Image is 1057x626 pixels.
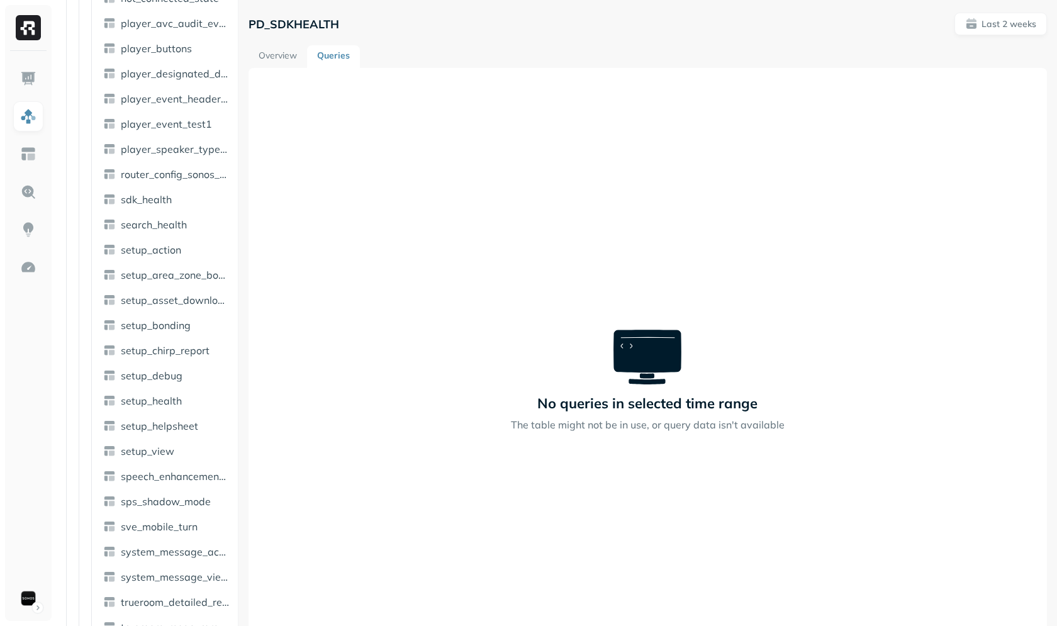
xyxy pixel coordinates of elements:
[121,445,174,457] span: setup_view
[98,189,235,210] a: sdk_health
[103,445,116,457] img: table
[103,596,116,608] img: table
[537,394,758,412] p: No queries in selected time range
[98,38,235,59] a: player_buttons
[98,89,235,109] a: player_event_header_base
[121,42,192,55] span: player_buttons
[103,92,116,105] img: table
[121,394,182,407] span: setup_health
[20,221,36,238] img: Insights
[98,265,235,285] a: setup_area_zone_bonding
[121,571,230,583] span: system_message_view
[121,17,230,30] span: player_avc_audit_event
[121,92,230,105] span: player_event_header_base
[98,315,235,335] a: setup_bonding
[103,545,116,558] img: table
[98,466,235,486] a: speech_enhancement_report
[121,344,210,357] span: setup_chirp_report
[103,394,116,407] img: table
[103,344,116,357] img: table
[121,495,211,508] span: sps_shadow_mode
[103,495,116,508] img: table
[98,592,235,612] a: trueroom_detailed_result
[98,215,235,235] a: search_health
[98,542,235,562] a: system_message_action
[20,108,36,125] img: Assets
[98,13,235,33] a: player_avc_audit_event
[954,13,1047,35] button: Last 2 weeks
[98,114,235,134] a: player_event_test1
[103,420,116,432] img: table
[249,17,339,31] p: PD_SDKHEALTH
[20,184,36,200] img: Query Explorer
[98,240,235,260] a: setup_action
[121,243,181,256] span: setup_action
[121,369,182,382] span: setup_debug
[98,517,235,537] a: sve_mobile_turn
[98,366,235,386] a: setup_debug
[121,67,230,80] span: player_designated_device
[103,520,116,533] img: table
[103,470,116,483] img: table
[98,340,235,361] a: setup_chirp_report
[20,146,36,162] img: Asset Explorer
[98,391,235,411] a: setup_health
[20,590,37,607] img: Sonos
[121,319,191,332] span: setup_bonding
[511,417,785,432] p: The table might not be in use, or query data isn't available
[307,45,360,68] a: Queries
[121,269,230,281] span: setup_area_zone_bonding
[981,18,1036,30] p: Last 2 weeks
[103,168,116,181] img: table
[103,218,116,231] img: table
[103,42,116,55] img: table
[103,193,116,206] img: table
[98,164,235,184] a: router_config_sonos_system
[121,218,187,231] span: search_health
[98,416,235,436] a: setup_helpsheet
[121,193,172,206] span: sdk_health
[103,369,116,382] img: table
[98,139,235,159] a: player_speaker_type_detect
[103,118,116,130] img: table
[98,64,235,84] a: player_designated_device
[16,15,41,40] img: Ryft
[103,269,116,281] img: table
[20,70,36,87] img: Dashboard
[121,168,230,181] span: router_config_sonos_system
[98,441,235,461] a: setup_view
[121,596,230,608] span: trueroom_detailed_result
[103,67,116,80] img: table
[103,143,116,155] img: table
[121,118,212,130] span: player_event_test1
[103,294,116,306] img: table
[121,520,198,533] span: sve_mobile_turn
[121,143,230,155] span: player_speaker_type_detect
[121,470,230,483] span: speech_enhancement_report
[103,571,116,583] img: table
[98,567,235,587] a: system_message_view
[20,259,36,276] img: Optimization
[103,243,116,256] img: table
[98,290,235,310] a: setup_asset_download
[121,420,198,432] span: setup_helpsheet
[103,319,116,332] img: table
[121,545,230,558] span: system_message_action
[249,45,307,68] a: Overview
[121,294,230,306] span: setup_asset_download
[103,17,116,30] img: table
[98,491,235,511] a: sps_shadow_mode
